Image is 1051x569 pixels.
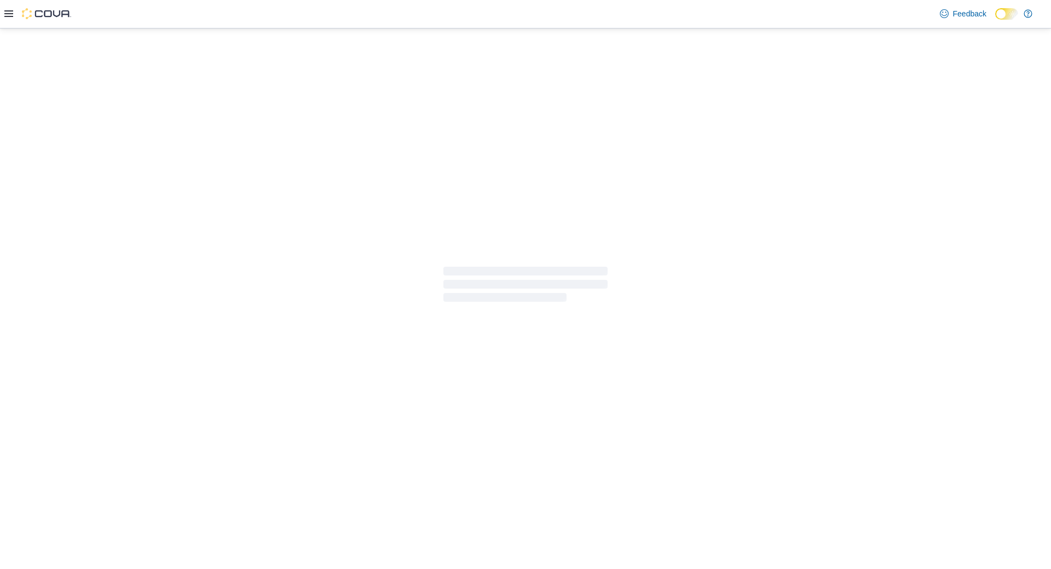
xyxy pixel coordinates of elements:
span: Feedback [953,8,986,19]
input: Dark Mode [995,8,1018,20]
span: Loading [443,269,608,304]
a: Feedback [935,3,991,25]
img: Cova [22,8,71,19]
